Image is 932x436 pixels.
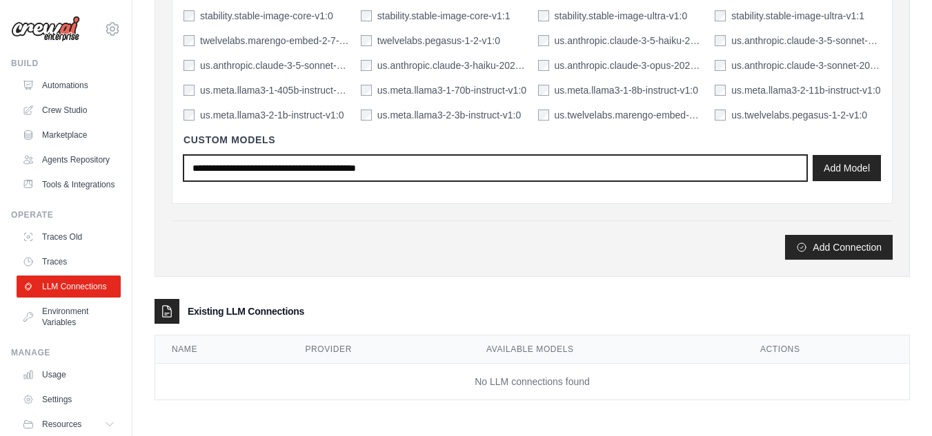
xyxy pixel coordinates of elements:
input: us.twelvelabs.pegasus-1-2-v1:0 [715,110,726,121]
a: Tools & Integrations [17,174,121,196]
h4: Custom Models [184,133,881,147]
label: stability.stable-image-core-v1:1 [377,9,510,23]
input: twelvelabs.marengo-embed-2-7-v1:0 [184,35,195,46]
label: us.meta.llama3-2-1b-instruct-v1:0 [200,108,344,122]
label: us.meta.llama3-2-3b-instruct-v1:0 [377,108,522,122]
input: us.anthropic.claude-3-5-sonnet-20241022-v2:0 [184,60,195,71]
label: us.twelvelabs.pegasus-1-2-v1:0 [731,108,867,122]
label: us.anthropic.claude-3-opus-20240229-v1:0 [555,59,704,72]
input: us.anthropic.claude-3-opus-20240229-v1:0 [538,60,549,71]
label: twelvelabs.pegasus-1-2-v1:0 [377,34,500,48]
input: stability.stable-image-ultra-v1:0 [538,10,549,21]
label: stability.stable-image-ultra-v1:0 [555,9,688,23]
label: twelvelabs.marengo-embed-2-7-v1:0 [200,34,350,48]
div: Manage [11,347,121,358]
label: us.twelvelabs.marengo-embed-2-7-v1:0 [555,108,704,122]
input: us.anthropic.claude-3-haiku-20240307-v1:0 [361,60,372,71]
th: Available Models [470,335,744,364]
a: Automations [17,74,121,96]
input: stability.stable-image-ultra-v1:1 [715,10,726,21]
label: stability.stable-image-core-v1:0 [200,9,333,23]
a: Agents Repository [17,149,121,171]
img: Logo [11,16,80,42]
label: us.anthropic.claude-3-5-sonnet-20241022-v2:0 [200,59,350,72]
a: Marketplace [17,124,121,146]
a: Traces [17,251,121,273]
input: us.meta.llama3-1-8b-instruct-v1:0 [538,85,549,96]
input: us.anthropic.claude-3-sonnet-20240229-v1:0 [715,60,726,71]
h3: Existing LLM Connections [188,304,304,318]
label: us.anthropic.claude-3-5-sonnet-20240620-v1:0 [731,34,881,48]
input: us.meta.llama3-2-3b-instruct-v1:0 [361,110,372,121]
a: Environment Variables [17,300,121,333]
th: Actions [744,335,909,364]
label: us.meta.llama3-1-8b-instruct-v1:0 [555,83,699,97]
label: us.meta.llama3-1-405b-instruct-v1:0 [200,83,350,97]
td: No LLM connections found [155,364,909,400]
input: stability.stable-image-core-v1:1 [361,10,372,21]
a: Traces Old [17,226,121,248]
label: us.anthropic.claude-3-sonnet-20240229-v1:0 [731,59,881,72]
a: Settings [17,388,121,411]
label: us.meta.llama3-2-11b-instruct-v1:0 [731,83,880,97]
input: twelvelabs.pegasus-1-2-v1:0 [361,35,372,46]
button: Resources [17,413,121,435]
label: stability.stable-image-ultra-v1:1 [731,9,864,23]
span: Resources [42,419,81,430]
a: Crew Studio [17,99,121,121]
input: us.anthropic.claude-3-5-haiku-20241022-v1:0 [538,35,549,46]
a: LLM Connections [17,276,121,298]
th: Name [155,335,288,364]
div: Operate [11,209,121,220]
input: us.meta.llama3-1-70b-instruct-v1:0 [361,85,372,96]
input: us.meta.llama3-1-405b-instruct-v1:0 [184,85,195,96]
a: Usage [17,364,121,386]
label: us.meta.llama3-1-70b-instruct-v1:0 [377,83,526,97]
input: stability.stable-image-core-v1:0 [184,10,195,21]
label: us.anthropic.claude-3-5-haiku-20241022-v1:0 [555,34,704,48]
input: us.meta.llama3-2-11b-instruct-v1:0 [715,85,726,96]
input: us.twelvelabs.marengo-embed-2-7-v1:0 [538,110,549,121]
input: us.meta.llama3-2-1b-instruct-v1:0 [184,110,195,121]
button: Add Model [813,155,881,181]
label: us.anthropic.claude-3-haiku-20240307-v1:0 [377,59,527,72]
th: Provider [288,335,470,364]
button: Add Connection [785,235,893,260]
div: Build [11,58,121,69]
input: us.anthropic.claude-3-5-sonnet-20240620-v1:0 [715,35,726,46]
